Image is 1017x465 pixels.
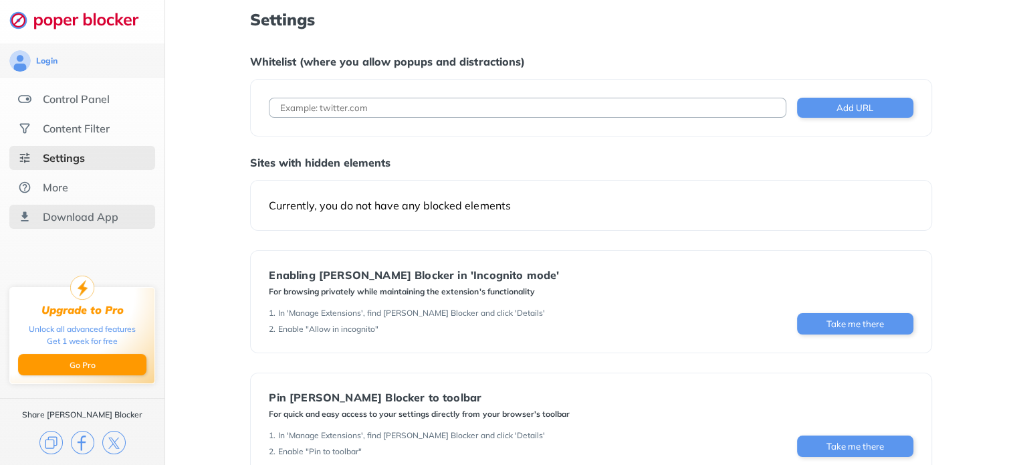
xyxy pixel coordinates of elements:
img: features.svg [18,92,31,106]
img: about.svg [18,181,31,194]
div: 1 . [269,430,275,441]
div: Settings [43,151,85,165]
button: Go Pro [18,354,146,375]
img: copy.svg [39,431,63,454]
img: x.svg [102,431,126,454]
div: 2 . [269,324,275,335]
div: In 'Manage Extensions', find [PERSON_NAME] Blocker and click 'Details' [278,430,544,441]
img: facebook.svg [71,431,94,454]
img: logo-webpage.svg [9,11,153,29]
div: 2 . [269,446,275,457]
div: 1 . [269,308,275,318]
div: Currently, you do not have any blocked elements [269,199,913,212]
div: Login [36,56,58,66]
div: Enable "Pin to toolbar" [278,446,362,457]
div: Content Filter [43,122,110,135]
div: Enable "Allow in incognito" [278,324,378,335]
div: Enabling [PERSON_NAME] Blocker in 'Incognito mode' [269,269,559,281]
div: For browsing privately while maintaining the extension's functionality [269,286,559,297]
div: Get 1 week for free [47,335,118,347]
img: social.svg [18,122,31,135]
div: Download App [43,210,118,223]
img: upgrade-to-pro.svg [70,276,94,300]
div: Sites with hidden elements [250,156,931,169]
div: Control Panel [43,92,110,106]
div: More [43,181,68,194]
button: Take me there [797,436,913,457]
div: Share [PERSON_NAME] Blocker [22,409,142,420]
div: Whitelist (where you allow popups and distractions) [250,55,931,68]
img: download-app.svg [18,210,31,223]
img: settings-selected.svg [18,151,31,165]
button: Add URL [797,98,913,118]
div: Pin [PERSON_NAME] Blocker to toolbar [269,391,569,403]
h1: Settings [250,11,931,28]
input: Example: twitter.com [269,98,786,118]
button: Take me there [797,313,913,335]
div: Upgrade to Pro [41,304,124,316]
div: Unlock all advanced features [29,323,136,335]
img: avatar.svg [9,50,31,72]
div: For quick and easy access to your settings directly from your browser's toolbar [269,409,569,420]
div: In 'Manage Extensions', find [PERSON_NAME] Blocker and click 'Details' [278,308,544,318]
